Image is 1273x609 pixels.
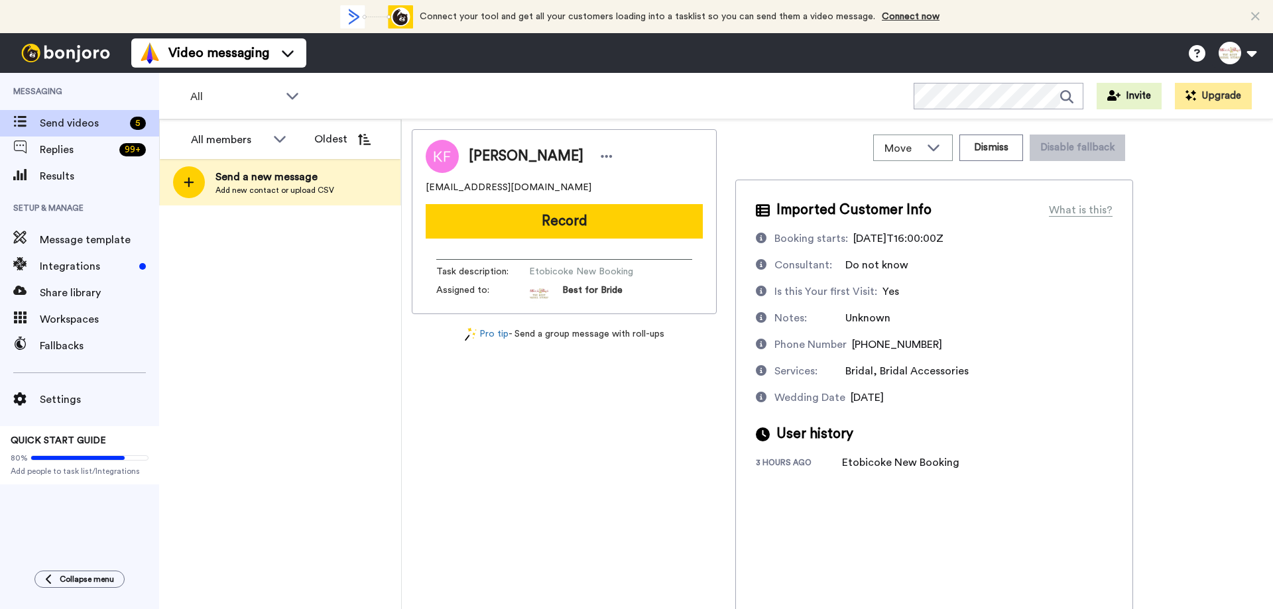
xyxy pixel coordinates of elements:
span: Unknown [845,313,890,323]
span: Best for Bride [562,284,623,304]
div: Wedding Date [774,390,845,406]
a: Connect now [882,12,940,21]
div: 5 [130,117,146,130]
img: vm-color.svg [139,42,160,64]
button: Dismiss [959,135,1023,161]
span: Task description : [436,265,529,278]
div: Consultant: [774,257,832,273]
span: [DATE]T16:00:00Z [853,233,943,244]
span: Bridal, Bridal Accessories [845,366,969,376]
span: Etobicoke New Booking [529,265,655,278]
span: Settings [40,392,159,408]
span: Add new contact or upload CSV [215,185,334,195]
button: Invite [1097,83,1162,109]
span: Replies [40,142,114,158]
span: Do not know [845,260,908,270]
div: Notes: [774,310,807,326]
img: 91623c71-7e9f-4b80-8d65-0a2994804f61-1625177954.jpg [529,284,549,304]
button: Disable fallback [1030,135,1125,161]
button: Record [426,204,703,239]
span: Move [884,140,920,156]
span: Add people to task list/Integrations [11,466,149,476]
div: What is this? [1049,202,1113,218]
span: Workspaces [40,311,159,327]
div: 99 + [119,143,146,156]
div: All members [191,132,267,148]
span: Collapse menu [60,574,114,584]
span: Fallbacks [40,338,159,354]
div: 3 hours ago [756,457,842,471]
img: magic-wand.svg [465,327,477,341]
div: Booking starts: [774,231,848,247]
span: [EMAIL_ADDRESS][DOMAIN_NAME] [426,181,591,194]
span: Yes [882,286,899,297]
span: Message template [40,232,159,248]
span: All [190,89,279,105]
img: bj-logo-header-white.svg [16,44,115,62]
span: [PHONE_NUMBER] [852,339,942,350]
span: Assigned to: [436,284,529,304]
span: User history [776,424,853,444]
span: Imported Customer Info [776,200,932,220]
span: Results [40,168,159,184]
span: Share library [40,285,159,301]
span: Send videos [40,115,125,131]
a: Pro tip [465,327,509,341]
button: Collapse menu [34,571,125,588]
img: Image of Keona Freeman [426,140,459,173]
span: 80% [11,453,28,463]
span: Connect your tool and get all your customers loading into a tasklist so you can send them a video... [420,12,875,21]
span: QUICK START GUIDE [11,436,106,445]
span: Send a new message [215,169,334,185]
div: - Send a group message with roll-ups [412,327,717,341]
button: Oldest [304,126,381,152]
div: Phone Number [774,337,847,353]
span: Video messaging [168,44,269,62]
span: Integrations [40,258,134,274]
span: [PERSON_NAME] [469,146,583,166]
span: [DATE] [851,392,884,403]
div: Etobicoke New Booking [842,455,959,471]
div: animation [340,5,413,28]
div: Services: [774,363,818,379]
button: Upgrade [1175,83,1252,109]
div: Is this Your first Visit: [774,284,877,300]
